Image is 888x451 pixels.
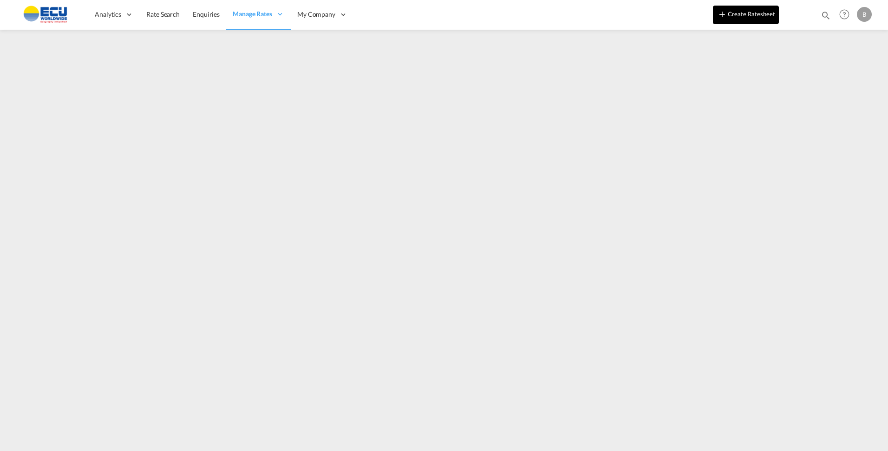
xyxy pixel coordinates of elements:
md-icon: icon-plus 400-fg [717,8,728,19]
span: Analytics [95,10,121,19]
div: icon-magnify [821,10,831,24]
div: B [857,7,872,22]
span: My Company [297,10,335,19]
div: Help [836,6,857,23]
span: Help [836,6,852,22]
span: Manage Rates [233,9,272,19]
img: 6cccb1402a9411edb762cf9624ab9cda.png [14,4,77,25]
span: Rate Search [146,10,180,18]
button: icon-plus 400-fgCreate Ratesheet [713,6,779,24]
span: Enquiries [193,10,220,18]
md-icon: icon-magnify [821,10,831,20]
